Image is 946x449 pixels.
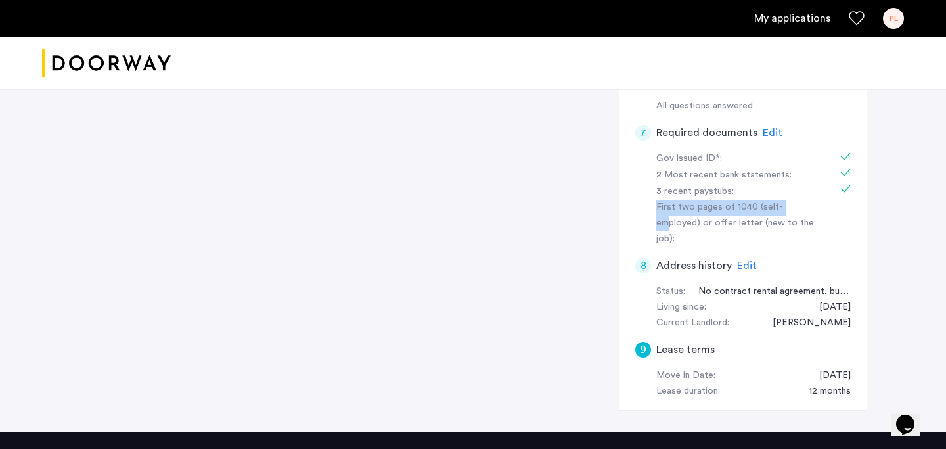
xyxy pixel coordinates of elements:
a: Favorites [849,11,865,26]
div: Gov issued ID*: [656,151,822,167]
a: Cazamio logo [42,39,171,88]
div: No contract rental agreement, but have proof of monthly rent payment going back about 2,5 years. ... [685,284,851,300]
div: PL [883,8,904,29]
h5: Lease terms [656,342,715,358]
div: Lease duration: [656,384,720,400]
div: Current Landlord: [656,316,729,331]
iframe: chat widget [891,396,933,436]
span: Edit [737,260,757,271]
div: 3 recent paystubs: [656,184,822,200]
h5: Required documents [656,125,757,141]
div: 09/15/2025 [806,368,851,384]
div: 02/01/2023 [806,300,851,316]
span: Edit [763,128,782,138]
div: 12 months [796,384,851,400]
div: 8 [635,258,651,273]
div: Move in Date: [656,368,715,384]
div: 9 [635,342,651,358]
div: 2 Most recent bank statements: [656,168,822,183]
div: First two pages of 1040 (self-employed) or offer letter (new to the job): [656,200,822,247]
div: Status: [656,284,685,300]
div: 7 [635,125,651,141]
div: All questions answered [656,99,851,114]
img: logo [42,39,171,88]
h5: Address history [656,258,732,273]
div: Dan Bosko [759,316,851,331]
a: My application [754,11,830,26]
div: Living since: [656,300,706,316]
